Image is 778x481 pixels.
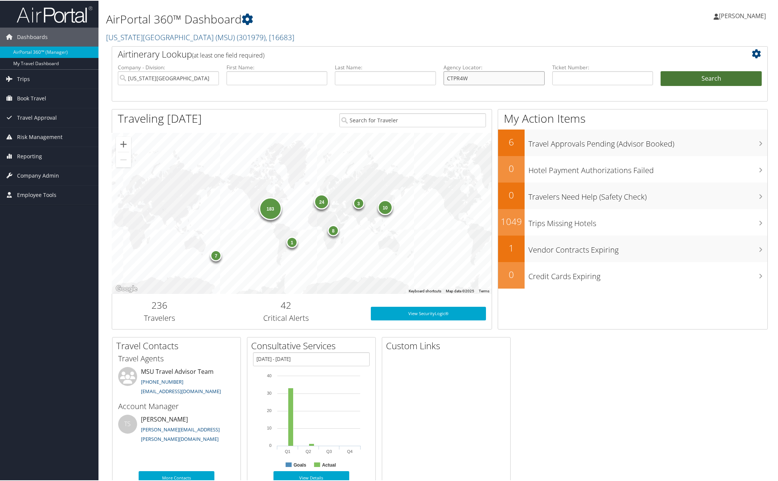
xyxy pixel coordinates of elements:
img: Google [114,283,139,293]
h3: Vendor Contracts Expiring [528,240,767,255]
li: [PERSON_NAME] [114,414,239,445]
a: [PHONE_NUMBER] [141,378,183,384]
button: Zoom out [116,151,131,167]
span: , [ 16683 ] [266,31,294,42]
span: Reporting [17,146,42,165]
text: Actual [322,462,336,467]
h2: 0 [498,161,525,174]
span: Travel Approval [17,108,57,126]
span: Map data ©2025 [446,288,474,292]
span: Dashboards [17,27,48,46]
div: 3 [353,197,364,208]
input: Search for Traveler [339,112,486,126]
label: First Name: [227,63,328,70]
div: 8 [328,224,339,235]
div: 24 [314,194,329,209]
li: MSU Travel Advisor Team [114,366,239,397]
h2: 1049 [498,214,525,227]
h2: 6 [498,135,525,148]
text: Q2 [306,448,311,453]
text: Q4 [347,448,353,453]
a: [PERSON_NAME] [714,4,773,27]
h1: Traveling [DATE] [118,110,202,126]
tspan: 0 [269,442,272,447]
span: (at least one field required) [192,50,264,59]
div: 10 [378,199,393,214]
h3: Credit Cards Expiring [528,267,767,281]
h1: AirPortal 360™ Dashboard [106,11,551,27]
h3: Travelers [118,312,202,323]
a: 6Travel Approvals Pending (Advisor Booked) [498,129,767,155]
h3: Travel Agents [118,353,235,363]
div: 183 [259,197,282,219]
text: Q1 [285,448,291,453]
a: Terms (opens in new tab) [479,288,489,292]
button: Search [661,70,762,86]
a: [PERSON_NAME][EMAIL_ADDRESS][PERSON_NAME][DOMAIN_NAME] [141,425,220,442]
span: Company Admin [17,166,59,184]
span: Trips [17,69,30,88]
h2: 236 [118,298,202,311]
a: View SecurityLogic® [371,306,486,320]
span: [PERSON_NAME] [719,11,766,19]
a: 0Hotel Payment Authorizations Failed [498,155,767,182]
a: [US_STATE][GEOGRAPHIC_DATA] (MSU) [106,31,294,42]
h1: My Action Items [498,110,767,126]
label: Ticket Number: [552,63,653,70]
div: 1 [286,236,298,247]
h3: Travelers Need Help (Safety Check) [528,187,767,201]
tspan: 20 [267,408,272,412]
h2: Consultative Services [251,339,375,351]
a: Open this area in Google Maps (opens a new window) [114,283,139,293]
text: Q3 [327,448,332,453]
a: [EMAIL_ADDRESS][DOMAIN_NAME] [141,387,221,394]
span: ( 301979 ) [237,31,266,42]
h3: Travel Approvals Pending (Advisor Booked) [528,134,767,148]
h3: Trips Missing Hotels [528,214,767,228]
button: Zoom in [116,136,131,151]
h2: 42 [213,298,360,311]
h2: 1 [498,241,525,254]
h2: 0 [498,267,525,280]
span: Risk Management [17,127,62,146]
tspan: 40 [267,373,272,377]
h2: Airtinerary Lookup [118,47,707,60]
h2: Travel Contacts [116,339,241,351]
text: Goals [294,462,306,467]
tspan: 30 [267,390,272,395]
a: 0Credit Cards Expiring [498,261,767,288]
label: Company - Division: [118,63,219,70]
span: Employee Tools [17,185,56,204]
label: Last Name: [335,63,436,70]
label: Agency Locator: [444,63,545,70]
tspan: 10 [267,425,272,429]
h2: 0 [498,188,525,201]
h2: Custom Links [386,339,510,351]
img: airportal-logo.png [17,5,92,23]
h3: Critical Alerts [213,312,360,323]
a: 1Vendor Contracts Expiring [498,235,767,261]
a: 1049Trips Missing Hotels [498,208,767,235]
div: 7 [210,249,222,260]
a: 0Travelers Need Help (Safety Check) [498,182,767,208]
h3: Hotel Payment Authorizations Failed [528,161,767,175]
h3: Account Manager [118,400,235,411]
div: TS [118,414,137,433]
button: Keyboard shortcuts [409,288,441,293]
span: Book Travel [17,88,46,107]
